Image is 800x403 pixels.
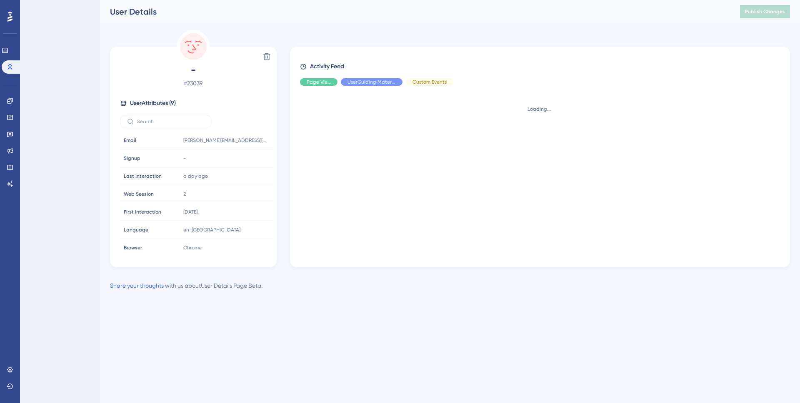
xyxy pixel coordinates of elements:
button: Publish Changes [740,5,790,18]
input: Search [137,119,205,124]
span: Page View [307,79,331,85]
a: Share your thoughts [110,282,164,289]
span: 2 [183,191,186,197]
span: Browser [124,244,142,251]
span: Signup [124,155,140,162]
span: Email [124,137,136,144]
div: Loading... [300,106,778,112]
span: en-[GEOGRAPHIC_DATA] [183,226,240,233]
time: [DATE] [183,209,197,215]
span: Custom Events [412,79,447,85]
time: a day ago [183,173,208,179]
span: First Interaction [124,209,161,215]
span: Publish Changes [745,8,785,15]
span: - [183,155,186,162]
span: User Attributes ( 9 ) [130,98,176,108]
span: Web Session [124,191,154,197]
span: - [120,63,267,77]
span: Last Interaction [124,173,162,179]
span: Language [124,226,148,233]
span: Activity Feed [310,62,344,72]
span: [PERSON_NAME][EMAIL_ADDRESS][DOMAIN_NAME] [183,137,267,144]
div: with us about User Details Page Beta . [110,281,262,291]
div: User Details [110,6,719,17]
span: UserGuiding Material [347,79,396,85]
span: Chrome [183,244,202,251]
span: # 23039 [120,78,267,88]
